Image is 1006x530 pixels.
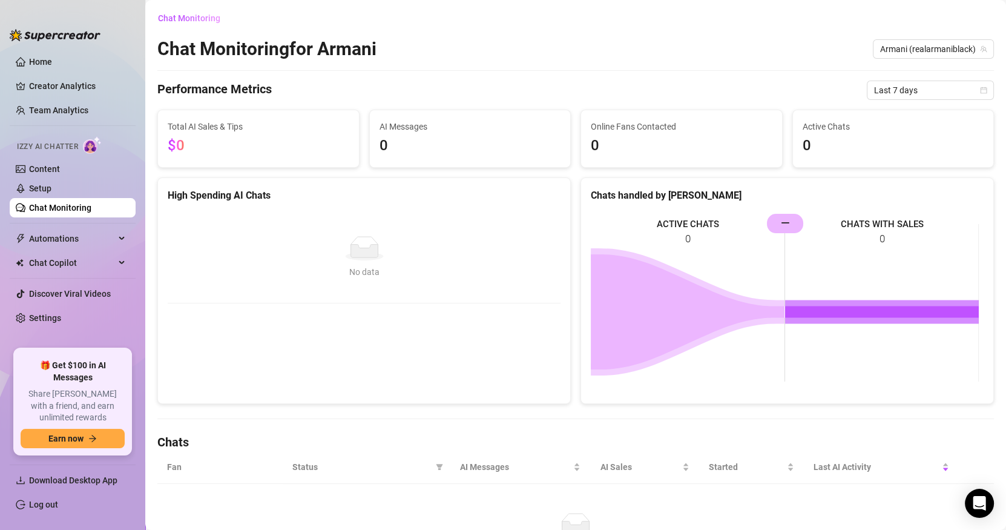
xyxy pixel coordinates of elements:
[157,81,272,100] h4: Performance Metrics
[10,29,100,41] img: logo-BBDzfeDw.svg
[180,265,548,279] div: No data
[21,388,125,424] span: Share [PERSON_NAME] with a friend, and earn unlimited rewards
[29,313,61,323] a: Settings
[17,141,78,153] span: Izzy AI Chatter
[380,134,561,157] span: 0
[709,460,784,474] span: Started
[168,120,349,133] span: Total AI Sales & Tips
[380,120,561,133] span: AI Messages
[591,120,772,133] span: Online Fans Contacted
[29,164,60,174] a: Content
[460,460,571,474] span: AI Messages
[21,360,125,383] span: 🎁 Get $100 in AI Messages
[157,451,283,484] th: Fan
[29,76,126,96] a: Creator Analytics
[699,451,803,484] th: Started
[880,40,987,58] span: Armani (realarmaniblack)
[292,460,430,474] span: Status
[980,87,987,94] span: calendar
[29,500,58,509] a: Log out
[874,81,987,99] span: Last 7 days
[48,434,84,443] span: Earn now
[16,259,24,267] img: Chat Copilot
[16,475,25,485] span: download
[29,289,111,299] a: Discover Viral Videos
[29,229,115,248] span: Automations
[433,458,445,476] span: filter
[591,188,984,203] div: Chats handled by [PERSON_NAME]
[980,45,987,53] span: team
[168,188,561,203] div: High Spending AI Chats
[29,57,52,67] a: Home
[29,105,88,115] a: Team Analytics
[591,134,772,157] span: 0
[157,38,376,61] h2: Chat Monitoring for Armani
[157,8,230,28] button: Chat Monitoring
[803,134,984,157] span: 0
[29,203,91,213] a: Chat Monitoring
[814,460,940,474] span: Last AI Activity
[21,429,125,448] button: Earn nowarrow-right
[804,451,959,484] th: Last AI Activity
[965,489,994,518] div: Open Intercom Messenger
[88,434,97,443] span: arrow-right
[168,137,185,154] span: $0
[29,253,115,273] span: Chat Copilot
[590,451,699,484] th: AI Sales
[803,120,984,133] span: Active Chats
[600,460,680,474] span: AI Sales
[83,136,102,154] img: AI Chatter
[157,434,994,451] h4: Chats
[436,463,443,471] span: filter
[450,451,591,484] th: AI Messages
[29,184,51,193] a: Setup
[158,13,220,23] span: Chat Monitoring
[16,234,25,243] span: thunderbolt
[29,475,117,485] span: Download Desktop App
